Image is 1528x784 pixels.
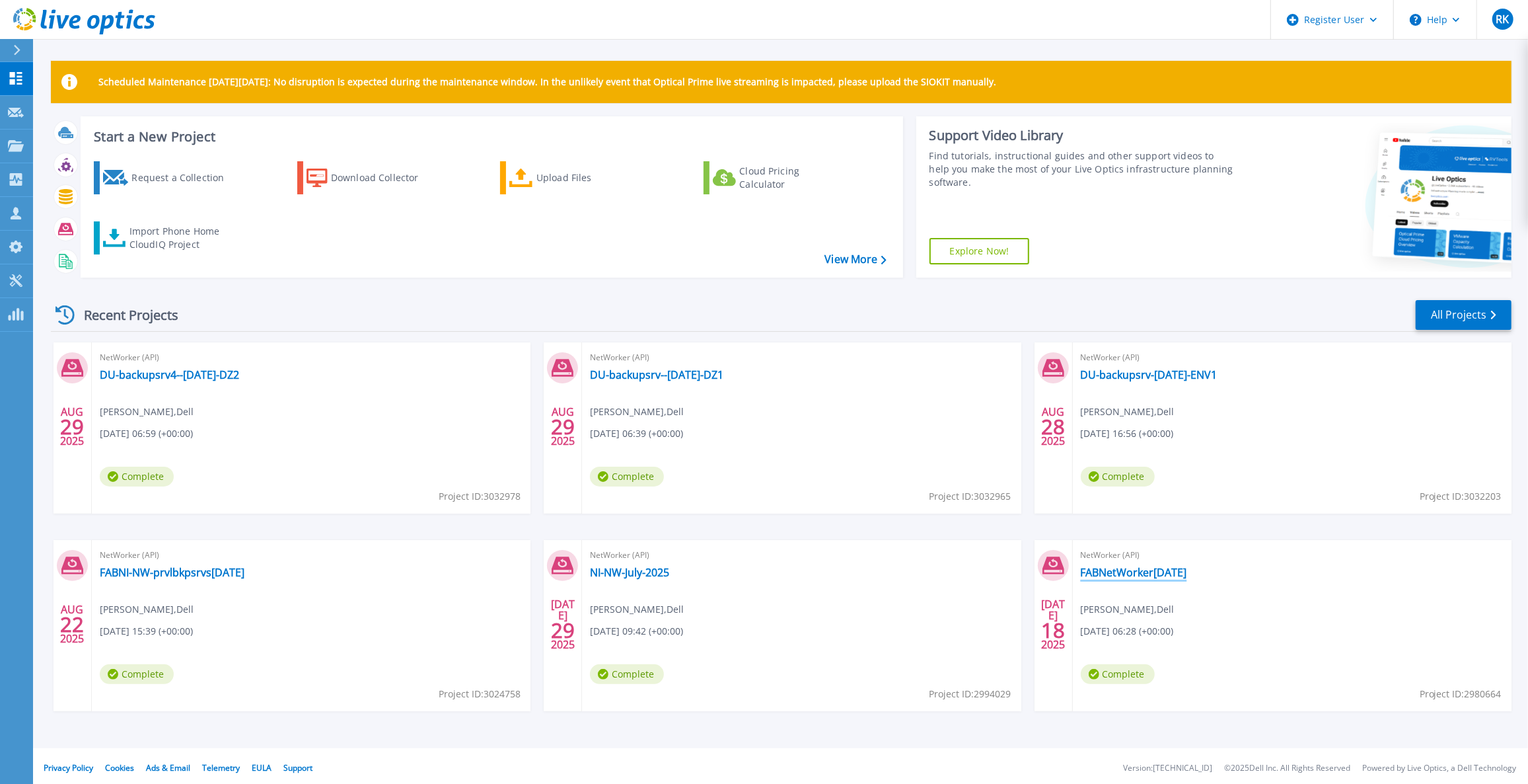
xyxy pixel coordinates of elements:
a: Telemetry [202,762,240,773]
a: DU-backupsrv4--[DATE]-DZ2 [100,368,239,381]
div: Recent Projects [51,299,196,331]
span: [PERSON_NAME] , Dell [100,405,194,419]
span: 29 [60,421,84,432]
span: 18 [1041,625,1065,636]
div: Find tutorials, instructional guides and other support videos to help you make the most of your L... [929,149,1236,189]
span: Project ID: 3024758 [439,687,521,701]
a: Privacy Policy [44,762,93,773]
span: [PERSON_NAME] , Dell [590,602,684,617]
div: AUG 2025 [1040,403,1066,451]
span: 22 [60,619,84,630]
span: [PERSON_NAME] , Dell [590,405,684,419]
span: NetWorker (API) [1081,350,1504,365]
span: Complete [100,664,174,684]
li: Powered by Live Optics, a Dell Technology [1362,764,1516,773]
span: NetWorker (API) [100,350,523,365]
span: Project ID: 3032203 [1420,489,1502,504]
a: Request a Collection [94,161,241,194]
a: View More [824,253,886,266]
span: Project ID: 3032965 [929,489,1011,504]
h3: Start a New Project [94,130,886,144]
span: 29 [551,421,575,432]
span: [PERSON_NAME] , Dell [1081,405,1175,419]
a: Explore Now! [929,238,1030,264]
div: Upload Files [536,165,642,191]
span: [PERSON_NAME] , Dell [1081,602,1175,617]
span: Complete [1081,467,1155,487]
a: FABNetWorker[DATE] [1081,566,1187,579]
span: NetWorker (API) [1081,548,1504,563]
span: [DATE] 15:39 (+00:00) [100,624,193,639]
div: Request a Collection [131,165,237,191]
a: FABNI-NW-prvlbkpsrvs[DATE] [100,566,244,579]
span: Complete [590,664,664,684]
a: Support [283,762,312,773]
div: Import Phone Home CloudIQ Project [129,225,233,251]
span: Complete [590,467,664,487]
span: Complete [100,467,174,487]
a: Ads & Email [146,762,190,773]
span: Project ID: 3032978 [439,489,521,504]
li: © 2025 Dell Inc. All Rights Reserved [1224,764,1350,773]
div: Cloud Pricing Calculator [739,165,845,191]
a: Cloud Pricing Calculator [704,161,851,194]
span: [DATE] 09:42 (+00:00) [590,624,683,639]
span: Project ID: 2994029 [929,687,1011,701]
a: EULA [252,762,272,773]
span: RK [1496,14,1509,24]
span: Complete [1081,664,1155,684]
span: NetWorker (API) [590,350,1013,365]
a: Upload Files [500,161,647,194]
div: AUG 2025 [59,403,85,451]
span: [DATE] 06:59 (+00:00) [100,426,193,441]
span: Project ID: 2980664 [1420,687,1502,701]
span: NetWorker (API) [100,548,523,563]
div: Download Collector [331,165,437,191]
li: Version: [TECHNICAL_ID] [1123,764,1212,773]
div: Support Video Library [929,127,1236,144]
a: All Projects [1416,300,1511,330]
span: 28 [1041,421,1065,432]
div: AUG 2025 [550,403,575,451]
span: [PERSON_NAME] , Dell [100,602,194,617]
div: [DATE] 2025 [1040,600,1066,648]
span: [DATE] 06:39 (+00:00) [590,426,683,441]
a: Cookies [105,762,134,773]
a: Download Collector [297,161,445,194]
span: NetWorker (API) [590,548,1013,563]
span: [DATE] 06:28 (+00:00) [1081,624,1174,639]
div: [DATE] 2025 [550,600,575,648]
a: DU-backupsrv-[DATE]-ENV1 [1081,368,1218,381]
div: AUG 2025 [59,600,85,648]
p: Scheduled Maintenance [DATE][DATE]: No disruption is expected during the maintenance window. In t... [98,77,996,87]
a: NI-NW-July-2025 [590,566,669,579]
span: [DATE] 16:56 (+00:00) [1081,426,1174,441]
span: 29 [551,625,575,636]
a: DU-backupsrv--[DATE]-DZ1 [590,368,723,381]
